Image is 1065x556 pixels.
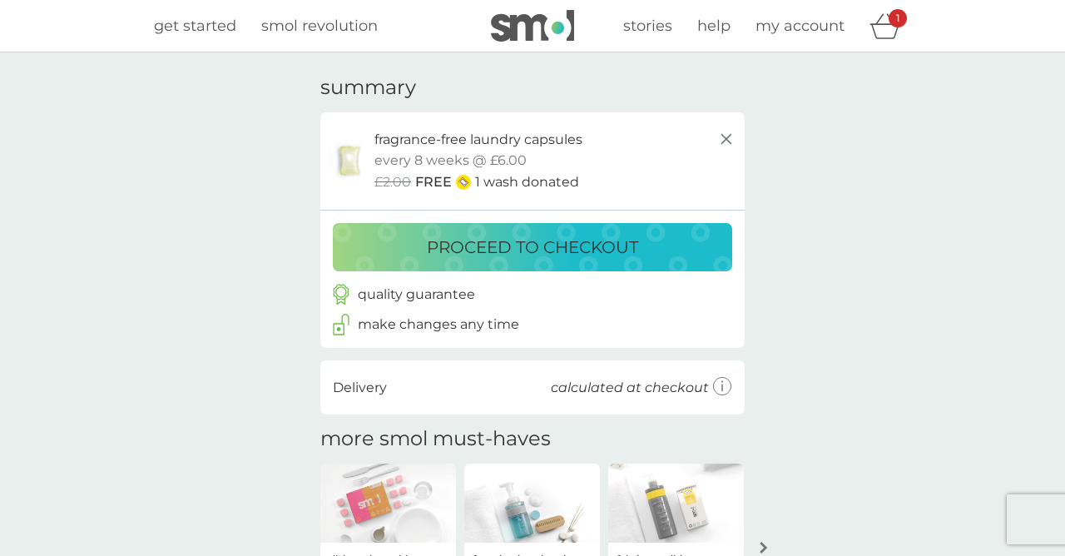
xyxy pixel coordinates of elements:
h3: summary [320,76,416,100]
p: proceed to checkout [427,234,638,261]
p: calculated at checkout [551,377,709,399]
span: get started [154,17,236,35]
p: make changes any time [358,314,519,335]
p: 1 wash donated [475,171,579,193]
p: Delivery [333,377,387,399]
span: my account [755,17,845,35]
a: stories [623,14,672,38]
span: help [697,17,731,35]
a: my account [755,14,845,38]
button: proceed to checkout [333,223,732,271]
a: get started [154,14,236,38]
a: smol revolution [261,14,378,38]
div: basket [869,9,911,42]
span: smol revolution [261,17,378,35]
span: £2.00 [374,171,411,193]
p: every 8 weeks @ £6.00 [374,150,527,171]
a: help [697,14,731,38]
span: FREE [415,171,452,193]
span: stories [623,17,672,35]
p: fragrance-free laundry capsules [374,129,582,151]
p: quality guarantee [358,284,475,305]
img: smol [491,10,574,42]
h2: more smol must-haves [320,427,551,451]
